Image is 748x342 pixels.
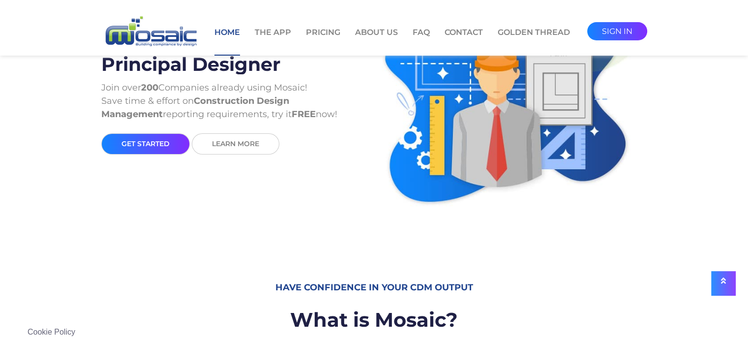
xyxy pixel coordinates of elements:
[214,27,240,56] a: Home
[306,27,340,55] a: Pricing
[587,22,647,40] a: sign in
[24,322,79,342] div: Cookie Policy
[292,109,316,120] strong: FREE
[445,27,483,55] a: Contact
[101,133,190,155] a: get started
[355,27,398,55] a: About Us
[101,275,647,301] h6: Have Confidence in your CDM output
[101,53,280,76] span: Principal Designer
[141,82,158,93] strong: 200
[101,81,367,133] p: Join over Companies already using Mosaic! Save time & effort on reporting requirements, try it now!
[101,15,200,49] img: logo
[192,133,279,155] a: Learn More
[101,301,647,339] h2: What is Mosaic?
[255,27,291,55] a: The App
[101,95,289,120] strong: Construction Design Management
[413,27,430,55] a: FAQ
[498,27,570,55] a: Golden Thread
